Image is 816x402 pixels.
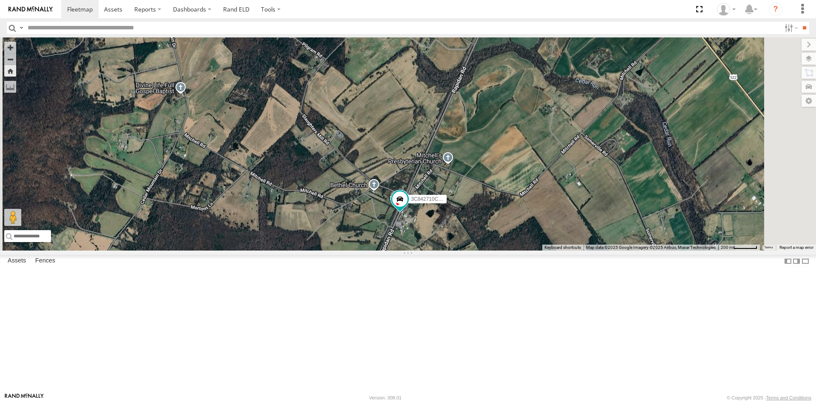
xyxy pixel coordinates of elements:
a: Report a map error [779,245,813,250]
a: Visit our Website [5,393,44,402]
i: ? [769,3,782,16]
button: Zoom in [4,42,16,53]
button: Zoom out [4,53,16,65]
div: Version: 308.01 [369,395,402,400]
img: rand-logo.svg [8,6,53,12]
button: Zoom Home [4,65,16,77]
span: Map data ©2025 Google Imagery ©2025 Airbus, Maxar Technologies [586,245,716,250]
button: Map Scale: 200 m per 53 pixels [718,245,760,251]
div: Nalinda Hewa [714,3,739,16]
label: Measure [4,81,16,93]
a: Terms (opens in new tab) [764,246,773,249]
label: Hide Summary Table [801,255,810,267]
label: Search Query [18,22,25,34]
label: Assets [3,255,30,267]
button: Drag Pegman onto the map to open Street View [4,209,21,226]
button: Keyboard shortcuts [544,245,581,251]
span: 200 m [721,245,733,250]
label: Dock Summary Table to the Left [784,255,792,267]
a: Terms and Conditions [766,395,811,400]
label: Dock Summary Table to the Right [792,255,801,267]
label: Map Settings [802,95,816,107]
label: Search Filter Options [781,22,799,34]
span: 3C842710C56C [411,196,448,202]
label: Fences [31,255,59,267]
div: © Copyright 2025 - [727,395,811,400]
